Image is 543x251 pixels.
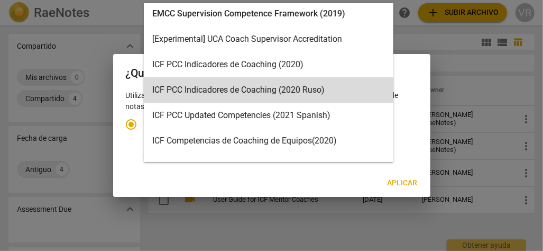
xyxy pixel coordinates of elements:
[144,128,393,154] div: ICF Competencias de Coaching de Equipos(2020)
[144,154,393,179] div: ICF Updated Competencies (2019 Japanese)
[144,52,393,77] div: ICF PCC Indicadores de Coaching (2020)
[126,112,418,157] div: Tipo de cuenta
[388,178,418,189] span: Aplicar
[126,90,418,112] p: Utilizaremos esta información para recomendar el diseño de App y las categorías de notas.
[144,77,393,103] div: ICF PCC Indicadores de Coaching (2020 Ruso)
[379,174,426,193] button: Aplicar
[126,67,418,80] h2: ¿Qué quieres hacer?
[144,26,393,52] div: [Experimental] UCA Coach Supervisor Accreditation
[144,103,393,128] div: ICF PCC Updated Competencies (2021 Spanish)
[144,1,393,26] div: EMCC Supervision Competence Framework (2019)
